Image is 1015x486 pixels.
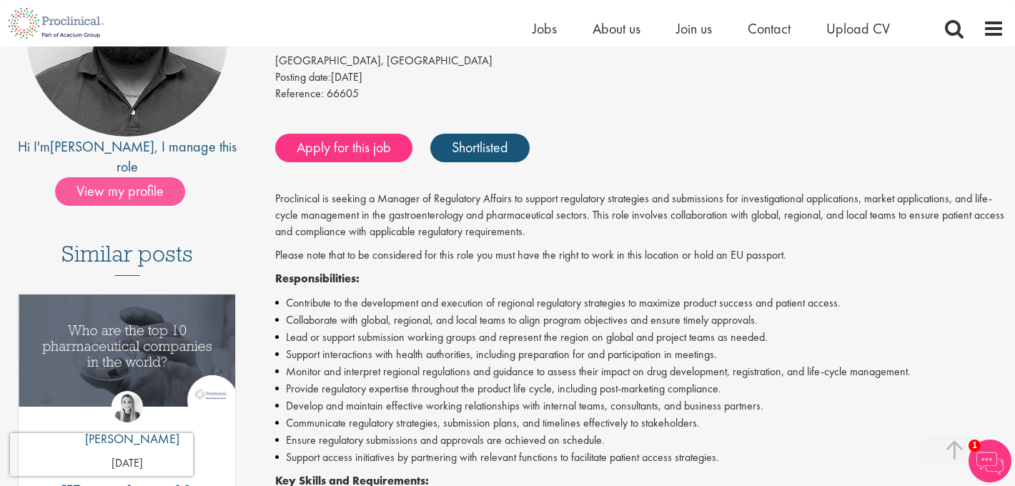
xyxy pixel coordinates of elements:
a: Link to a post [19,294,235,421]
iframe: reCAPTCHA [10,433,193,476]
p: Please note that to be considered for this role you must have the right to work in this location ... [275,247,1004,264]
li: Collaborate with global, regional, and local teams to align program objectives and ensure timely ... [275,312,1004,329]
span: 66605 [327,86,359,101]
a: Hannah Burke [PERSON_NAME] [74,391,179,455]
label: Reference: [275,86,324,102]
li: Develop and maintain effective working relationships with internal teams, consultants, and busine... [275,397,1004,415]
span: View my profile [55,177,185,206]
p: Proclinical is seeking a Manager of Regulatory Affairs to support regulatory strategies and submi... [275,191,1004,240]
div: [DATE] [275,69,1004,86]
img: Top 10 pharmaceutical companies in the world 2025 [19,294,235,407]
a: Upload CV [826,19,890,38]
li: Lead or support submission working groups and represent the region on global and project teams as... [275,329,1004,346]
li: Monitor and interpret regional regulations and guidance to assess their impact on drug developmen... [275,363,1004,380]
a: Contact [748,19,791,38]
p: [PERSON_NAME] [74,430,179,448]
li: Provide regulatory expertise throughout the product life cycle, including post-marketing compliance. [275,380,1004,397]
a: Join us [676,19,712,38]
img: Hannah Burke [112,391,143,422]
a: Jobs [533,19,557,38]
li: Contribute to the development and execution of regional regulatory strategies to maximize product... [275,294,1004,312]
a: Apply for this job [275,134,412,162]
li: Communicate regulatory strategies, submission plans, and timelines effectively to stakeholders. [275,415,1004,432]
a: [PERSON_NAME] [50,137,154,156]
img: Chatbot [969,440,1011,482]
span: Posting date: [275,69,331,84]
a: View my profile [55,180,199,199]
a: About us [593,19,640,38]
span: 1 [969,440,981,452]
a: Shortlisted [430,134,530,162]
div: [GEOGRAPHIC_DATA], [GEOGRAPHIC_DATA] [275,53,1004,69]
strong: Responsibilities: [275,271,360,286]
div: Hi I'm , I manage this role [11,137,243,177]
li: Support access initiatives by partnering with relevant functions to facilitate patient access str... [275,449,1004,466]
h3: Similar posts [61,242,193,276]
li: Ensure regulatory submissions and approvals are achieved on schedule. [275,432,1004,449]
li: Support interactions with health authorities, including preparation for and participation in meet... [275,346,1004,363]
